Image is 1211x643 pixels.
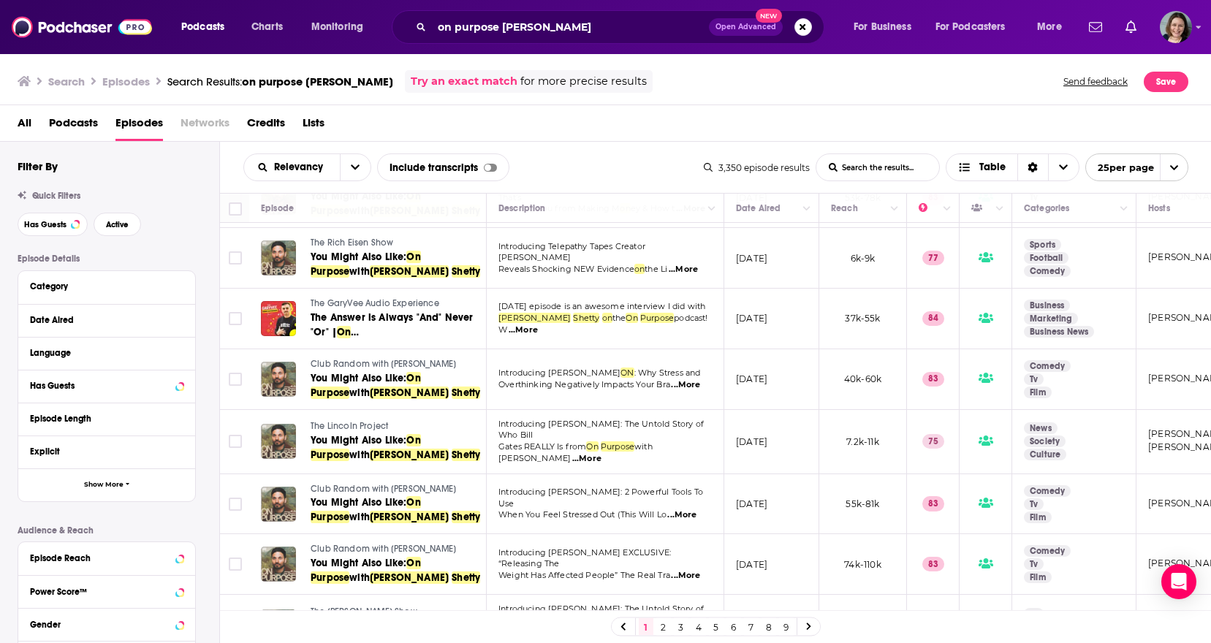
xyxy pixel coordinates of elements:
button: Save [1144,72,1188,92]
a: 6 [726,618,741,636]
span: Weight Has Affected People” The Real Tra [498,570,670,580]
p: [DATE] [736,373,767,385]
a: You Might Also Like:OnPurposewith[PERSON_NAME]Shetty [311,250,485,279]
a: Comedy [1024,485,1071,497]
span: the Li [645,264,667,274]
a: News [1024,422,1058,434]
a: Comedy [1024,545,1071,557]
div: Explicit [30,446,174,457]
span: New [756,9,782,23]
p: [DATE] [736,435,767,448]
span: ...More [669,264,698,275]
span: Toggle select row [229,498,242,511]
a: Club Random with [PERSON_NAME] [311,543,485,556]
span: Toggle select row [229,435,242,448]
button: open menu [1027,15,1080,39]
span: Toggle select row [229,558,242,571]
a: Podcasts [49,111,98,141]
span: Monitoring [311,17,363,37]
div: Episode Length [30,414,174,424]
a: Podchaser - Follow, Share and Rate Podcasts [12,13,152,41]
button: Category [30,277,183,295]
span: 74k-110k [844,559,881,570]
button: Show More [18,468,195,501]
span: with [349,571,370,584]
h3: Episodes [102,75,150,88]
span: Shetty [452,449,480,461]
span: : Why Stress and [634,368,701,378]
a: You Might Also Like:OnPurposewith[PERSON_NAME]Shetty [311,371,485,400]
span: Shetty [452,387,480,399]
a: 7 [744,618,759,636]
span: Introducing [PERSON_NAME] [498,368,620,378]
button: Gender [30,615,183,633]
button: Power Score™ [30,582,183,600]
span: Purpose [601,441,634,452]
a: Show notifications dropdown [1120,15,1142,39]
a: Club Random with [PERSON_NAME] [311,483,485,496]
div: Include transcripts [377,153,509,181]
div: Power Score [919,199,939,217]
span: ...More [572,453,601,465]
span: When You Feel Stressed Out (This Will Lo [498,509,667,520]
span: with [349,511,370,523]
span: [PERSON_NAME] [498,313,571,323]
h2: Choose List sort [243,153,371,181]
span: 6k-9k [851,253,876,264]
span: On [406,496,420,509]
div: Date Aired [30,315,174,325]
p: Audience & Reach [18,525,196,536]
span: You Might Also Like: [311,251,406,263]
div: 3,350 episode results [704,162,810,173]
div: Date Aired [736,199,781,217]
button: Episode Reach [30,548,183,566]
p: 83 [922,372,944,387]
button: open menu [1085,153,1188,181]
button: Column Actions [1115,200,1133,218]
span: Reveals Shocking NEW Evidence [498,264,634,274]
div: Episode Reach [30,553,171,563]
span: Shetty [452,511,480,523]
div: Gender [30,620,171,630]
span: Introducing Telepathy Tapes Creator [PERSON_NAME] [498,241,645,263]
button: open menu [843,15,930,39]
span: On [626,313,637,323]
span: ...More [509,324,538,336]
p: [DATE] [736,498,767,510]
button: open menu [244,162,340,172]
span: on purpose [PERSON_NAME] [242,75,393,88]
span: The Answer is Always "And" Never "Or" | [311,311,473,338]
a: You Might Also Like:OnPurposewith[PERSON_NAME]Shetty [311,433,485,463]
div: Hosts [1148,199,1170,217]
span: podcast! W [498,313,708,335]
button: Column Actions [703,200,721,218]
button: Active [94,213,141,236]
h2: Choose View [946,153,1079,181]
span: On [406,372,420,384]
span: with [PERSON_NAME] [498,441,653,463]
span: Gates REALLY Is from [498,441,586,452]
a: Film [1024,387,1052,398]
span: 25 per page [1086,156,1154,179]
span: Open Advanced [715,23,776,31]
a: Charts [242,15,292,39]
button: Has Guests [30,376,183,395]
a: Film [1024,511,1052,523]
a: Society [1024,435,1066,447]
a: Comedy [1024,265,1071,277]
div: Categories [1024,199,1069,217]
span: On [406,434,420,446]
span: Toggle select row [229,373,242,386]
span: Shetty [573,313,599,323]
div: Episode [261,199,294,217]
a: Lists [303,111,324,141]
span: Shetty [452,571,480,584]
span: Club Random with [PERSON_NAME] [311,544,456,554]
span: [PERSON_NAME] [370,265,449,278]
a: Football [1024,252,1068,264]
button: Episode Length [30,409,183,427]
p: [DATE] [736,252,767,265]
p: 83 [922,557,944,571]
button: open menu [926,15,1027,39]
span: [PERSON_NAME] [370,387,449,399]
